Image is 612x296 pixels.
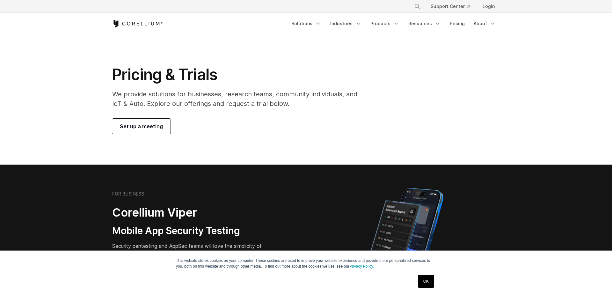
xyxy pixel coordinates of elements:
a: Pricing [446,18,469,29]
a: Set up a meeting [112,119,171,134]
a: Solutions [288,18,325,29]
button: Search [412,1,423,12]
a: Resources [404,18,445,29]
a: Corellium Home [112,20,163,27]
p: This website stores cookies on your computer. These cookies are used to improve your website expe... [176,258,436,269]
a: About [470,18,500,29]
span: Set up a meeting [120,122,163,130]
h3: Mobile App Security Testing [112,225,275,237]
div: Navigation Menu [406,1,500,12]
p: Security pentesting and AppSec teams will love the simplicity of automated report generation comb... [112,242,275,265]
a: Products [367,18,403,29]
h6: FOR BUSINESS [112,191,144,197]
a: Support Center [426,1,475,12]
a: Login [477,1,500,12]
a: Privacy Policy. [349,264,374,269]
h2: Corellium Viper [112,205,275,220]
p: We provide solutions for businesses, research teams, community individuals, and IoT & Auto. Explo... [112,89,366,108]
a: OK [418,275,434,288]
a: Industries [326,18,365,29]
h1: Pricing & Trials [112,65,366,84]
div: Navigation Menu [288,18,500,29]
